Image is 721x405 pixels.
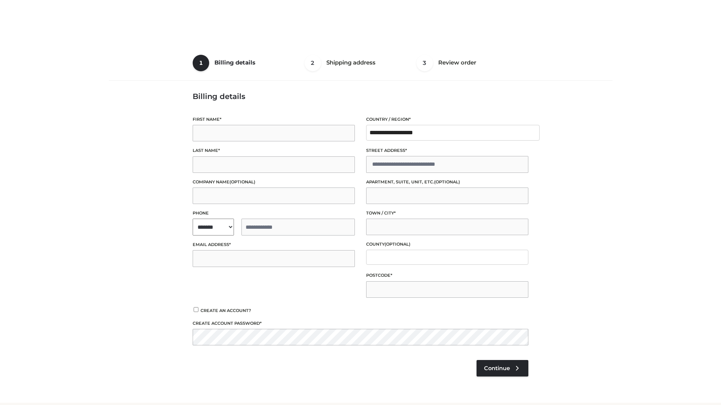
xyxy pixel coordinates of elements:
label: Company name [193,178,355,186]
input: Create an account? [193,307,199,312]
label: Street address [366,147,528,154]
span: 3 [416,55,433,71]
label: County [366,241,528,248]
label: Country / Region [366,116,528,123]
span: (optional) [229,179,255,184]
span: (optional) [385,241,410,247]
span: Continue [484,365,510,372]
h3: Billing details [193,92,528,101]
span: (optional) [434,179,460,184]
label: Postcode [366,272,528,279]
span: 2 [305,55,321,71]
label: Phone [193,210,355,217]
span: Create an account? [201,308,251,313]
span: Billing details [214,59,255,66]
span: 1 [193,55,209,71]
a: Continue [477,360,528,376]
label: Town / City [366,210,528,217]
label: Last name [193,147,355,154]
span: Review order [438,59,476,66]
span: Shipping address [326,59,376,66]
label: Email address [193,241,355,248]
label: First name [193,116,355,123]
label: Create account password [193,320,528,327]
label: Apartment, suite, unit, etc. [366,178,528,186]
